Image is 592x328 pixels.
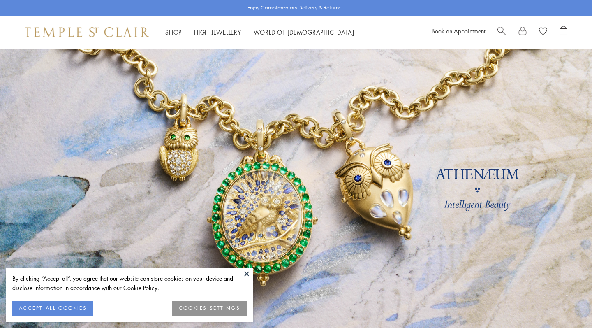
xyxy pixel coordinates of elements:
a: ShopShop [165,28,182,36]
a: High JewelleryHigh Jewellery [194,28,241,36]
nav: Main navigation [165,27,354,37]
a: Book an Appointment [432,27,485,35]
button: COOKIES SETTINGS [172,301,247,316]
iframe: Gorgias live chat messenger [551,289,584,320]
div: By clicking “Accept all”, you agree that our website can store cookies on your device and disclos... [12,274,247,293]
p: Enjoy Complimentary Delivery & Returns [247,4,341,12]
a: View Wishlist [539,26,547,38]
img: Temple St. Clair [25,27,149,37]
a: Search [497,26,506,38]
a: Open Shopping Bag [560,26,567,38]
button: ACCEPT ALL COOKIES [12,301,93,316]
a: World of [DEMOGRAPHIC_DATA]World of [DEMOGRAPHIC_DATA] [254,28,354,36]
